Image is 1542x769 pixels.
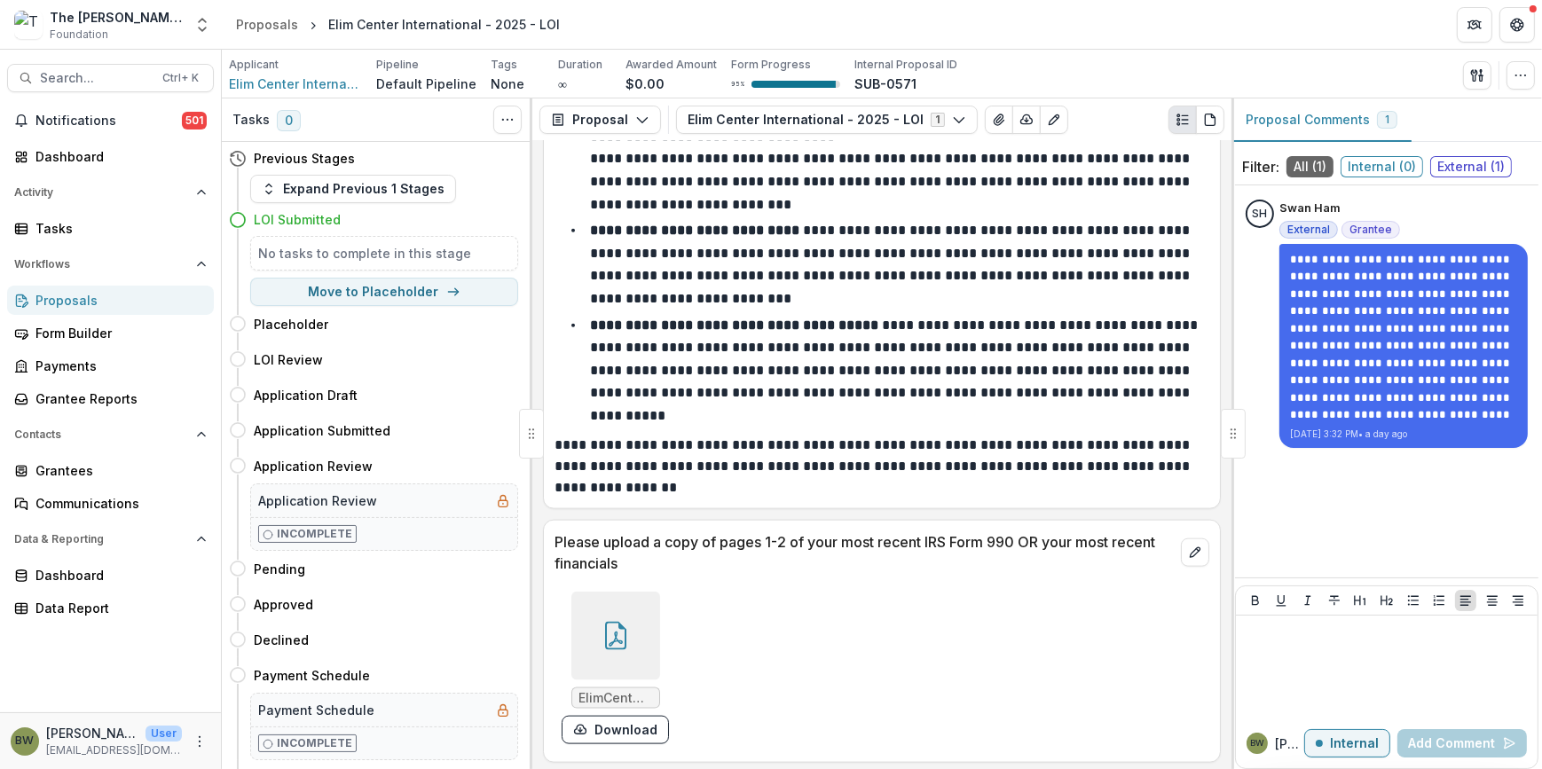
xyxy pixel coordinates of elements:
[1482,590,1503,611] button: Align Center
[1253,208,1268,220] div: Swan Ham
[254,666,370,685] h4: Payment Schedule
[1430,156,1512,177] span: External ( 1 )
[229,57,279,73] p: Applicant
[254,457,373,475] h4: Application Review
[1196,106,1224,134] button: PDF view
[7,456,214,485] a: Grantees
[1376,590,1397,611] button: Heading 2
[258,701,374,719] h5: Payment Schedule
[258,491,377,510] h5: Application Review
[7,525,214,553] button: Open Data & Reporting
[1457,7,1492,43] button: Partners
[1275,734,1304,753] p: [PERSON_NAME]
[229,12,567,37] nav: breadcrumb
[985,106,1013,134] button: View Attached Files
[14,533,189,545] span: Data & Reporting
[254,149,355,168] h4: Previous Stages
[1324,590,1345,611] button: Strike
[1245,590,1266,611] button: Bold
[1271,590,1292,611] button: Underline
[1304,729,1390,757] button: Internal
[46,742,182,758] p: [EMAIL_ADDRESS][DOMAIN_NAME]
[1290,428,1517,441] p: [DATE] 3:32 PM • a day ago
[854,75,917,93] p: SUB-0571
[1242,156,1279,177] p: Filter:
[35,147,200,166] div: Dashboard
[1297,590,1318,611] button: Italicize
[254,350,323,369] h4: LOI Review
[1168,106,1197,134] button: Plaintext view
[236,15,298,34] div: Proposals
[1181,538,1209,567] button: edit
[254,210,341,229] h4: LOI Submitted
[229,75,362,93] a: Elim Center International
[250,278,518,306] button: Move to Placeholder
[625,57,717,73] p: Awarded Amount
[277,735,352,751] p: Incomplete
[562,716,669,744] button: download-form-response
[376,57,419,73] p: Pipeline
[35,461,200,480] div: Grantees
[1341,156,1423,177] span: Internal ( 0 )
[254,386,358,404] h4: Application Draft
[46,724,138,742] p: [PERSON_NAME]
[254,315,328,333] h4: Placeholder
[7,214,214,243] a: Tasks
[232,113,270,128] h3: Tasks
[1231,98,1412,142] button: Proposal Comments
[7,250,214,279] button: Open Workflows
[182,112,207,129] span: 501
[35,599,200,617] div: Data Report
[491,75,524,93] p: None
[376,75,476,93] p: Default Pipeline
[254,421,390,440] h4: Application Submitted
[7,593,214,623] a: Data Report
[558,57,602,73] p: Duration
[558,75,567,93] p: ∞
[35,114,182,129] span: Notifications
[190,7,215,43] button: Open entity switcher
[7,318,214,348] a: Form Builder
[50,27,108,43] span: Foundation
[50,8,183,27] div: The [PERSON_NAME] Foundation
[1250,739,1264,748] div: Blair White
[14,186,189,199] span: Activity
[35,357,200,375] div: Payments
[7,561,214,590] a: Dashboard
[7,351,214,381] a: Payments
[254,595,313,614] h4: Approved
[1499,7,1535,43] button: Get Help
[7,178,214,207] button: Open Activity
[7,489,214,518] a: Communications
[35,389,200,408] div: Grantee Reports
[1455,590,1476,611] button: Align Left
[1330,736,1379,751] p: Internal
[277,526,352,542] p: Incomplete
[7,420,214,449] button: Open Contacts
[539,106,661,134] button: Proposal
[7,286,214,315] a: Proposals
[491,57,517,73] p: Tags
[40,71,152,86] span: Search...
[7,64,214,92] button: Search...
[159,68,202,88] div: Ctrl + K
[555,531,1174,574] p: Please upload a copy of pages 1-2 of your most recent IRS Form 990 OR your most recent financials
[1428,590,1450,611] button: Ordered List
[7,384,214,413] a: Grantee Reports
[35,219,200,238] div: Tasks
[625,75,665,93] p: $0.00
[35,324,200,342] div: Form Builder
[1349,224,1392,236] span: Grantee
[7,142,214,171] a: Dashboard
[1403,590,1424,611] button: Bullet List
[14,258,189,271] span: Workflows
[35,566,200,585] div: Dashboard
[1397,729,1527,757] button: Add Comment
[1040,106,1068,134] button: Edit as form
[16,735,35,747] div: Blair White
[258,244,510,263] h5: No tasks to complete in this stage
[1287,224,1330,236] span: External
[229,12,305,37] a: Proposals
[328,15,560,34] div: Elim Center International - 2025 - LOI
